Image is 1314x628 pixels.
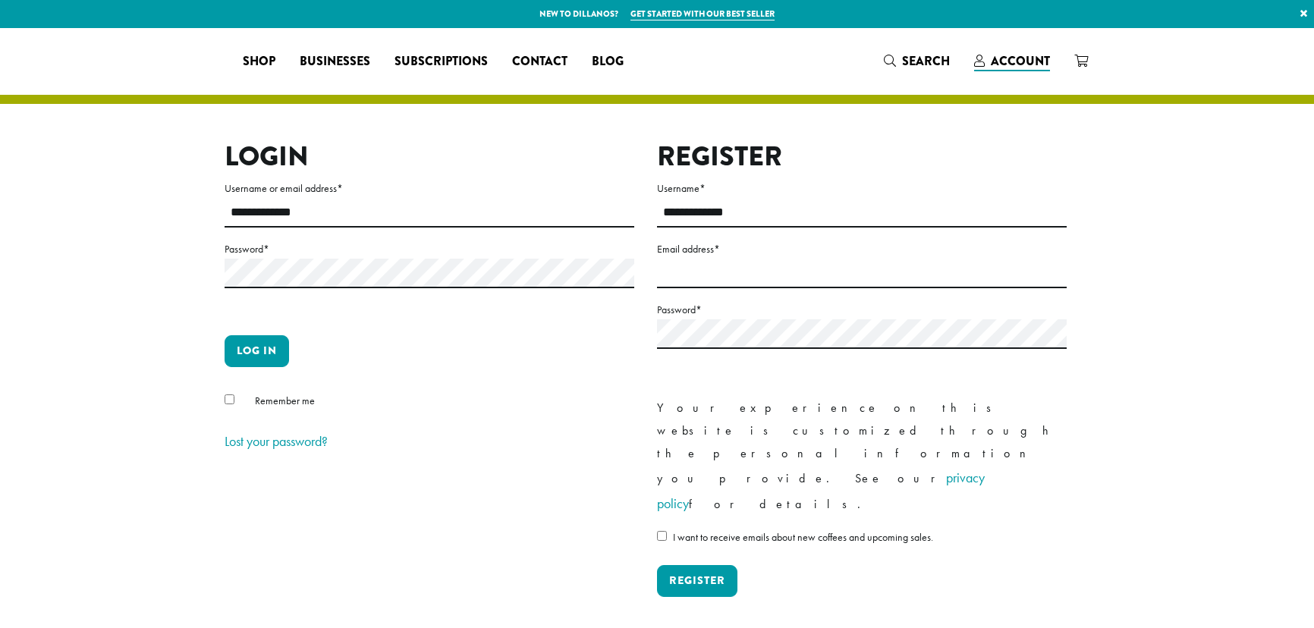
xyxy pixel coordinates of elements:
a: Get started with our best seller [630,8,775,20]
p: Your experience on this website is customized through the personal information you provide. See o... [657,397,1067,517]
a: Lost your password? [225,432,328,450]
label: Password [225,240,634,259]
span: Shop [243,52,275,71]
a: Shop [231,49,288,74]
button: Register [657,565,737,597]
input: I want to receive emails about new coffees and upcoming sales. [657,531,667,541]
h2: Register [657,140,1067,173]
span: I want to receive emails about new coffees and upcoming sales. [673,530,933,544]
span: Blog [592,52,624,71]
button: Log in [225,335,289,367]
span: Account [991,52,1050,70]
span: Search [902,52,950,70]
span: Subscriptions [395,52,488,71]
label: Password [657,300,1067,319]
h2: Login [225,140,634,173]
span: Businesses [300,52,370,71]
label: Email address [657,240,1067,259]
a: Search [872,49,962,74]
label: Username [657,179,1067,198]
span: Contact [512,52,567,71]
a: privacy policy [657,469,985,512]
label: Username or email address [225,179,634,198]
span: Remember me [255,394,315,407]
